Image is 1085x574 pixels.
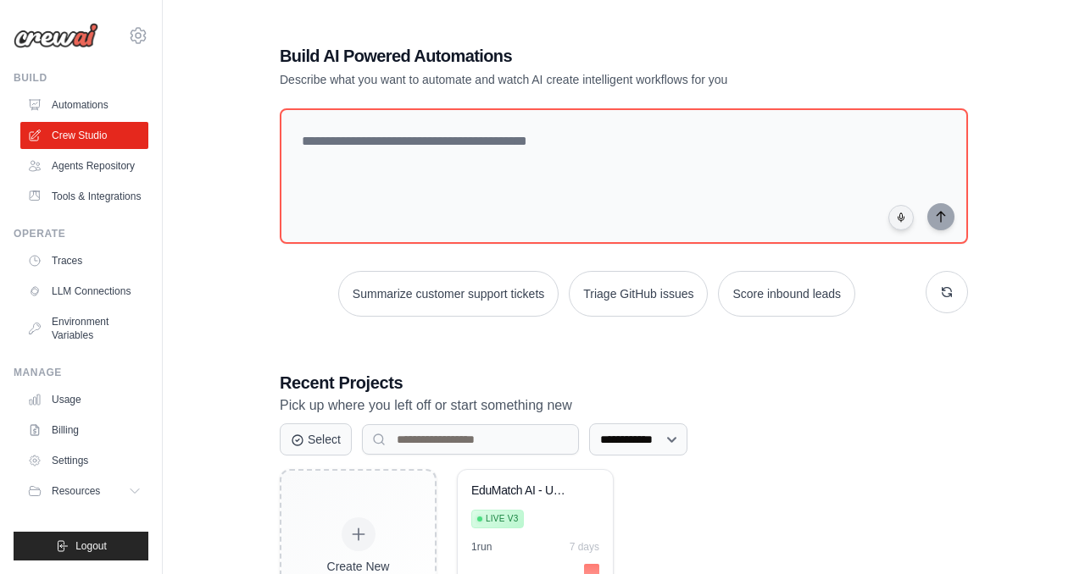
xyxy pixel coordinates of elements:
[20,308,148,349] a: Environment Variables
[20,122,148,149] a: Crew Studio
[570,540,599,554] div: 7 days
[20,91,148,119] a: Automations
[926,271,968,313] button: Get new suggestions
[280,423,352,455] button: Select
[14,366,148,379] div: Manage
[280,44,849,68] h1: Build AI Powered Automations
[52,484,100,498] span: Resources
[20,477,148,505] button: Resources
[20,447,148,474] a: Settings
[20,417,148,444] a: Billing
[14,71,148,85] div: Build
[569,271,708,317] button: Triage GitHub issues
[14,532,148,560] button: Logout
[280,395,968,417] p: Pick up where you left off or start something new
[14,227,148,240] div: Operate
[20,183,148,210] a: Tools & Integrations
[20,386,148,413] a: Usage
[471,483,574,499] div: EduMatch AI - University Finder System
[75,539,107,553] span: Logout
[718,271,855,317] button: Score inbound leads
[20,247,148,274] a: Traces
[338,271,559,317] button: Summarize customer support tickets
[280,71,849,88] p: Describe what you want to automate and watch AI create intelligent workflows for you
[888,205,914,230] button: Click to speak your automation idea
[486,512,518,526] span: Live v3
[280,371,968,395] h3: Recent Projects
[14,23,98,48] img: Logo
[20,152,148,179] a: Agents Repository
[20,278,148,305] a: LLM Connections
[471,540,492,554] div: 1 run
